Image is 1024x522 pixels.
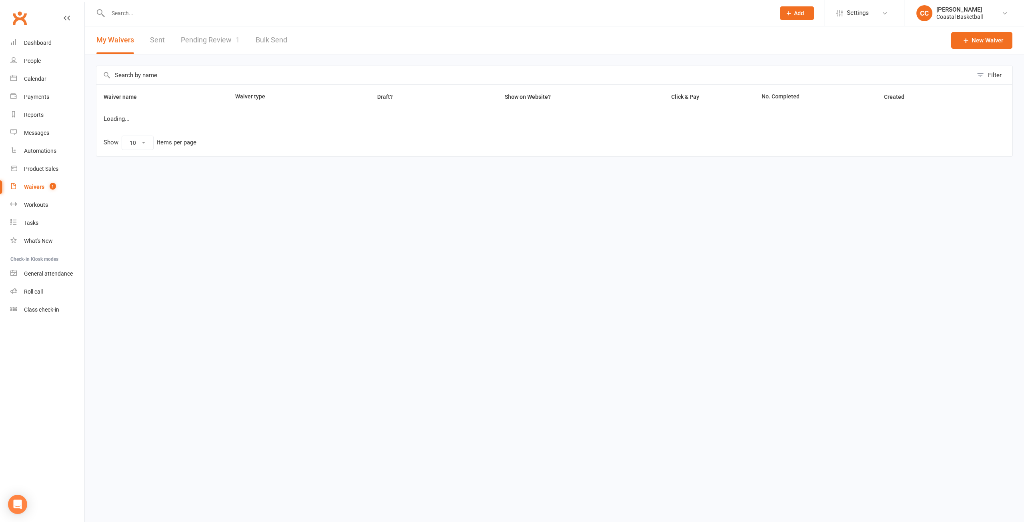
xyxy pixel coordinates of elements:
[916,5,932,21] div: CC
[505,94,551,100] span: Show on Website?
[24,220,38,226] div: Tasks
[24,94,49,100] div: Payments
[157,139,196,146] div: items per page
[780,6,814,20] button: Add
[10,265,84,283] a: General attendance kiosk mode
[10,301,84,319] a: Class kiosk mode
[104,136,196,150] div: Show
[8,495,27,514] div: Open Intercom Messenger
[10,88,84,106] a: Payments
[24,306,59,313] div: Class check-in
[24,112,44,118] div: Reports
[96,66,973,84] input: Search by name
[847,4,869,22] span: Settings
[10,124,84,142] a: Messages
[24,184,44,190] div: Waivers
[24,202,48,208] div: Workouts
[794,10,804,16] span: Add
[10,178,84,196] a: Waivers 1
[106,8,770,19] input: Search...
[10,34,84,52] a: Dashboard
[754,85,877,109] th: No. Completed
[24,166,58,172] div: Product Sales
[24,270,73,277] div: General attendance
[10,160,84,178] a: Product Sales
[884,92,913,102] button: Created
[24,130,49,136] div: Messages
[973,66,1012,84] button: Filter
[884,94,913,100] span: Created
[96,26,134,54] button: My Waivers
[370,92,402,102] button: Draft?
[24,40,52,46] div: Dashboard
[24,288,43,295] div: Roll call
[150,26,165,54] a: Sent
[671,94,699,100] span: Click & Pay
[10,8,30,28] a: Clubworx
[10,283,84,301] a: Roll call
[256,26,287,54] a: Bulk Send
[228,85,332,109] th: Waiver type
[24,148,56,154] div: Automations
[10,106,84,124] a: Reports
[236,36,240,44] span: 1
[24,76,46,82] div: Calendar
[951,32,1012,49] a: New Waiver
[988,70,1002,80] div: Filter
[664,92,708,102] button: Click & Pay
[104,92,146,102] button: Waiver name
[96,109,1012,129] td: Loading...
[10,52,84,70] a: People
[10,142,84,160] a: Automations
[181,26,240,54] a: Pending Review1
[936,6,983,13] div: [PERSON_NAME]
[24,58,41,64] div: People
[10,70,84,88] a: Calendar
[10,232,84,250] a: What's New
[104,94,146,100] span: Waiver name
[498,92,560,102] button: Show on Website?
[10,214,84,232] a: Tasks
[10,196,84,214] a: Workouts
[50,183,56,190] span: 1
[24,238,53,244] div: What's New
[936,13,983,20] div: Coastal Basketball
[377,94,393,100] span: Draft?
